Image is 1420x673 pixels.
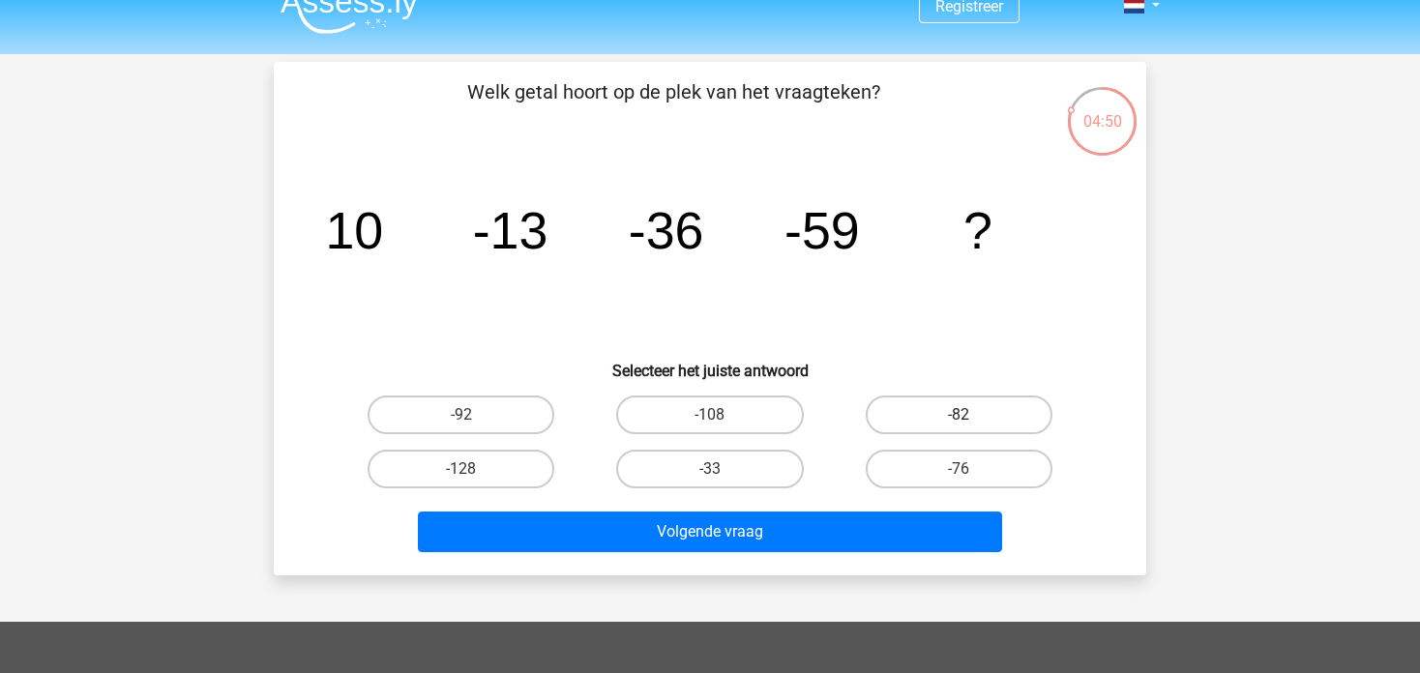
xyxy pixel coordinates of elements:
label: -128 [368,450,554,488]
p: Welk getal hoort op de plek van het vraagteken? [305,77,1043,135]
label: -92 [368,395,554,434]
label: -108 [616,395,803,434]
tspan: ? [963,201,992,259]
tspan: 10 [325,201,383,259]
div: 04:50 [1066,85,1139,133]
label: -33 [616,450,803,488]
tspan: -59 [784,201,860,259]
button: Volgende vraag [418,512,1003,552]
tspan: -13 [473,201,548,259]
h6: Selecteer het juiste antwoord [305,346,1115,380]
tspan: -36 [629,201,704,259]
label: -76 [866,450,1052,488]
label: -82 [866,395,1052,434]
